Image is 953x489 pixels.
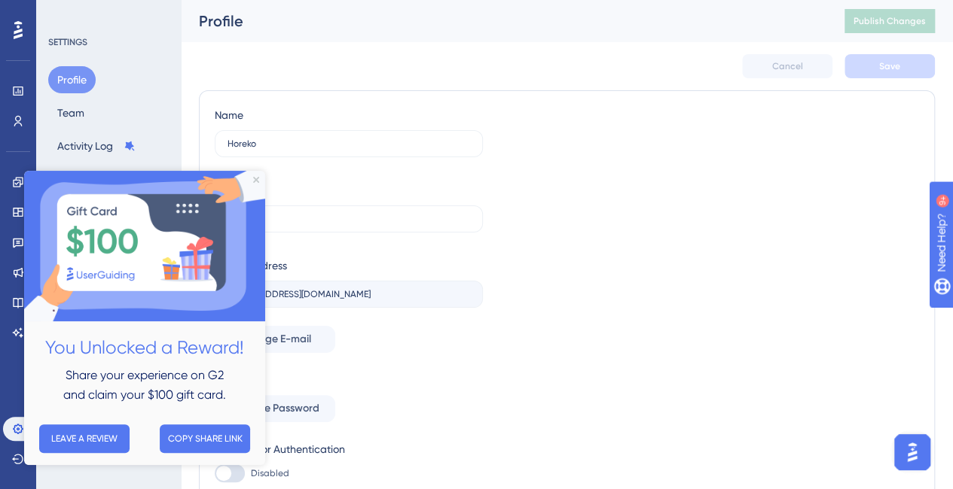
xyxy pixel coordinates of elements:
[742,54,832,78] button: Cancel
[215,326,335,353] button: Change E-mail
[136,254,226,282] button: COPY SHARE LINK
[845,54,935,78] button: Save
[41,197,200,211] span: Share your experience on G2
[48,132,145,159] button: Activity Log
[772,60,803,72] span: Cancel
[251,467,289,479] span: Disabled
[215,106,243,124] div: Name
[48,166,119,193] button: Installation
[228,289,470,299] input: E-mail Address
[15,254,105,282] button: LEAVE A REVIEW
[228,138,464,149] input: Name Surname
[199,11,807,32] div: Profile
[102,8,111,20] div: 9+
[48,36,170,48] div: SETTINGS
[229,6,235,12] div: Close Preview
[239,330,311,348] span: Change E-mail
[48,99,93,126] button: Team
[48,66,96,93] button: Profile
[215,440,483,458] div: Two-Factor Authentication
[845,9,935,33] button: Publish Changes
[879,60,900,72] span: Save
[231,399,319,418] span: Change Password
[12,162,229,192] h2: You Unlocked a Reward!
[854,15,926,27] span: Publish Changes
[228,214,470,224] input: Company Name
[890,430,935,475] iframe: UserGuiding AI Assistant Launcher
[39,217,202,231] span: and claim your $100 gift card.
[215,395,335,422] button: Change Password
[35,4,94,22] span: Need Help?
[215,371,483,389] div: Password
